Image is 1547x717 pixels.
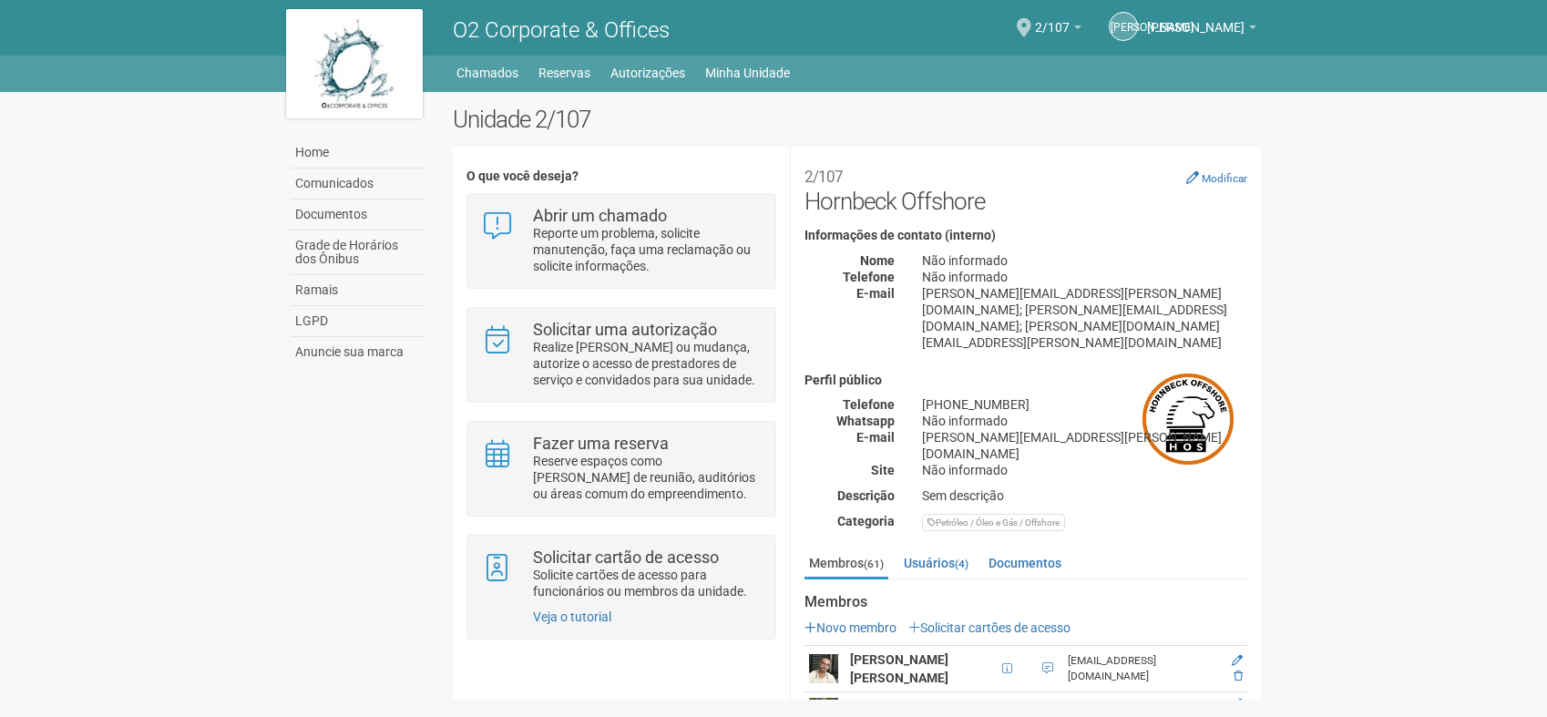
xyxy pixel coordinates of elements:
[1232,698,1243,711] a: Editar membro
[291,275,425,306] a: Ramais
[922,514,1065,531] div: Petróleo / Óleo e Gás / Offshore
[286,9,423,118] img: logo.jpg
[804,374,1247,387] h4: Perfil público
[856,430,895,445] strong: E-mail
[908,487,1261,504] div: Sem descrição
[809,654,838,683] img: user.png
[908,620,1071,635] a: Solicitar cartões de acesso
[843,397,895,412] strong: Telefone
[908,396,1261,413] div: [PHONE_NUMBER]
[291,200,425,230] a: Documentos
[533,609,611,624] a: Veja o tutorial
[1232,654,1243,667] a: Editar membro
[1147,3,1245,35] span: Juliana Oliveira
[1068,653,1219,684] div: [EMAIL_ADDRESS][DOMAIN_NAME]
[899,549,973,577] a: Usuários(4)
[291,306,425,337] a: LGPD
[291,230,425,275] a: Grade de Horários dos Ônibus
[1147,23,1256,37] a: [PERSON_NAME]
[533,320,717,339] strong: Solicitar uma autorização
[856,286,895,301] strong: E-mail
[908,285,1261,351] div: [PERSON_NAME][EMAIL_ADDRESS][PERSON_NAME][DOMAIN_NAME]; [PERSON_NAME][EMAIL_ADDRESS][DOMAIN_NAME]...
[804,549,888,579] a: Membros(61)
[1142,374,1234,465] img: business.png
[955,558,968,570] small: (4)
[291,138,425,169] a: Home
[1234,670,1243,682] a: Excluir membro
[837,514,895,528] strong: Categoria
[850,652,948,685] strong: [PERSON_NAME] [PERSON_NAME]
[804,229,1247,242] h4: Informações de contato (interno)
[453,17,670,43] span: O2 Corporate & Offices
[1186,170,1247,185] a: Modificar
[1109,12,1138,41] a: [PERSON_NAME]
[533,453,762,502] p: Reserve espaços como [PERSON_NAME] de reunião, auditórios ou áreas comum do empreendimento.
[610,60,685,86] a: Autorizações
[860,253,895,268] strong: Nome
[705,60,790,86] a: Minha Unidade
[533,548,719,567] strong: Solicitar cartão de acesso
[804,168,843,186] small: 2/107
[533,225,762,274] p: Reporte um problema, solicite manutenção, faça uma reclamação ou solicite informações.
[864,558,884,570] small: (61)
[291,337,425,367] a: Anuncie sua marca
[533,567,762,599] p: Solicite cartões de acesso para funcionários ou membros da unidade.
[908,462,1261,478] div: Não informado
[1035,23,1081,37] a: 2/107
[837,488,895,503] strong: Descrição
[533,339,762,388] p: Realize [PERSON_NAME] ou mudança, autorize o acesso de prestadores de serviço e convidados para s...
[804,160,1247,215] h2: Hornbeck Offshore
[804,620,896,635] a: Novo membro
[453,106,1261,133] h2: Unidade 2/107
[538,60,590,86] a: Reservas
[481,208,761,274] a: Abrir um chamado Reporte um problema, solicite manutenção, faça uma reclamação ou solicite inform...
[843,270,895,284] strong: Telefone
[481,322,761,388] a: Solicitar uma autorização Realize [PERSON_NAME] ou mudança, autorize o acesso de prestadores de s...
[984,549,1066,577] a: Documentos
[908,252,1261,269] div: Não informado
[1202,172,1247,185] small: Modificar
[804,594,1247,610] strong: Membros
[836,414,895,428] strong: Whatsapp
[908,429,1261,462] div: [PERSON_NAME][EMAIL_ADDRESS][PERSON_NAME][DOMAIN_NAME]
[1035,3,1070,35] span: 2/107
[456,60,518,86] a: Chamados
[481,435,761,502] a: Fazer uma reserva Reserve espaços como [PERSON_NAME] de reunião, auditórios ou áreas comum do emp...
[908,269,1261,285] div: Não informado
[908,413,1261,429] div: Não informado
[466,169,775,183] h4: O que você deseja?
[533,434,669,453] strong: Fazer uma reserva
[481,549,761,599] a: Solicitar cartão de acesso Solicite cartões de acesso para funcionários ou membros da unidade.
[871,463,895,477] strong: Site
[533,206,667,225] strong: Abrir um chamado
[291,169,425,200] a: Comunicados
